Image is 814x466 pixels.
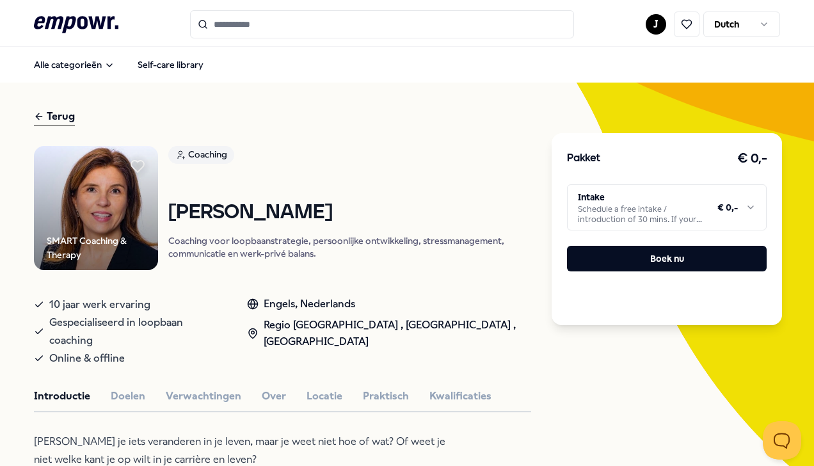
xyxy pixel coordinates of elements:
a: Self-care library [127,52,214,77]
span: Gespecialiseerd in loopbaan coaching [49,314,221,349]
img: Product Image [34,146,158,270]
button: Doelen [111,388,145,405]
button: J [646,14,666,35]
iframe: Help Scout Beacon - Open [763,421,801,460]
div: SMART Coaching & Therapy [47,234,158,262]
h3: Pakket [567,150,600,167]
button: Boek nu [567,246,767,271]
a: Coaching [168,146,531,168]
div: Coaching [168,146,234,164]
h3: € 0,- [737,149,767,169]
span: [PERSON_NAME] je iets veranderen in je leven, maar je weet niet hoe of wat? Of weet je niet welke... [34,435,445,465]
button: Alle categorieën [24,52,125,77]
button: Verwachtingen [166,388,241,405]
p: Coaching voor loopbaanstrategie, persoonlijke ontwikkeling, stressmanagement, communicatie en wer... [168,234,531,260]
button: Praktisch [363,388,409,405]
span: 10 jaar werk ervaring [49,296,150,314]
button: Kwalificaties [429,388,491,405]
span: Online & offline [49,349,125,367]
div: Terug [34,108,75,125]
div: Regio [GEOGRAPHIC_DATA] , [GEOGRAPHIC_DATA] , [GEOGRAPHIC_DATA] [247,317,532,349]
nav: Main [24,52,214,77]
h1: [PERSON_NAME] [168,202,531,224]
button: Locatie [307,388,342,405]
div: Engels, Nederlands [247,296,532,312]
button: Introductie [34,388,90,405]
button: Over [262,388,286,405]
input: Search for products, categories or subcategories [190,10,574,38]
